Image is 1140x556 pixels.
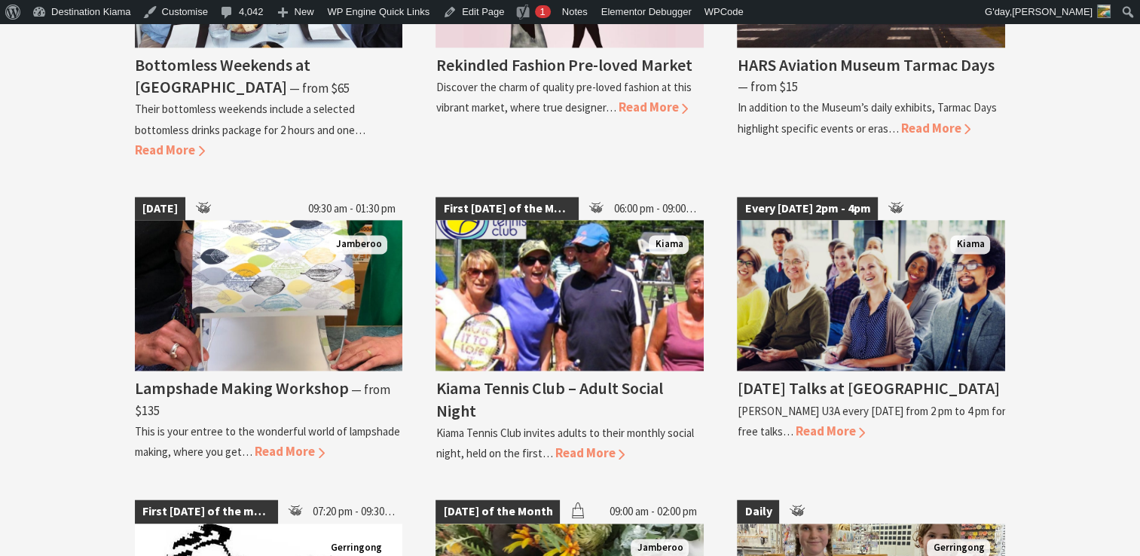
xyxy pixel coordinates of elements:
h4: Rekindled Fashion Pre-loved Market [436,54,692,75]
img: 2 pairs of hands making a lampshade [135,220,403,371]
span: [DATE] [135,197,185,221]
h4: [DATE] Talks at [GEOGRAPHIC_DATA] [737,377,999,399]
span: Kiama [649,235,689,254]
span: 1 [539,6,545,17]
h4: Bottomless Weekends at [GEOGRAPHIC_DATA] [135,54,310,97]
span: 06:00 pm - 09:00 pm [607,197,704,221]
a: [DATE] 09:30 am - 01:30 pm 2 pairs of hands making a lampshade Jamberoo Lampshade Making Workshop... [135,197,403,463]
a: Every [DATE] 2pm - 4pm Kiama [DATE] Talks at [GEOGRAPHIC_DATA] [PERSON_NAME] U3A every [DATE] fro... [737,197,1005,463]
span: Every [DATE] 2pm - 4pm [737,197,878,221]
span: ⁠— from $15 [737,78,797,95]
span: Read More [255,443,325,460]
span: Kiama [950,235,990,254]
span: ⁠— from $65 [289,80,350,96]
span: Read More [900,120,970,136]
span: Read More [795,423,865,439]
p: In addition to the Museum’s daily exhibits, Tarmac Days highlight specific events or eras… [737,100,996,135]
span: Jamberoo [329,235,387,254]
p: Kiama Tennis Club invites adults to their monthly social night, held on the first… [436,426,693,460]
a: First [DATE] of the Month 06:00 pm - 09:00 pm Kiama Kiama Tennis Club – Adult Social Night Kiama ... [436,197,704,463]
span: 09:30 am - 01:30 pm [300,197,402,221]
p: This is your entree to the wonderful world of lampshade making, where you get… [135,424,400,459]
h4: Lampshade Making Workshop [135,377,349,399]
span: First [DATE] of the Month [436,197,579,221]
span: [PERSON_NAME] [1012,6,1093,17]
span: Read More [555,444,625,461]
h4: HARS Aviation Museum Tarmac Days [737,54,994,75]
span: ⁠— from $135 [135,381,390,418]
span: Read More [618,99,688,115]
p: Discover the charm of quality pre-loved fashion at this vibrant market, where true designer… [436,80,691,115]
span: Daily [737,499,779,524]
span: 07:20 pm - 09:30 pm [305,499,402,524]
span: Read More [135,142,205,158]
span: [DATE] of the Month [436,499,560,524]
p: [PERSON_NAME] U3A every [DATE] from 2 pm to 4 pm for free talks… [737,404,1005,438]
p: Their bottomless weekends include a selected bottomless drinks package for 2 hours and one… [135,102,365,136]
span: First [DATE] of the month [135,499,279,524]
span: 09:00 am - 02:00 pm [601,499,704,524]
h4: Kiama Tennis Club – Adult Social Night [436,377,662,420]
